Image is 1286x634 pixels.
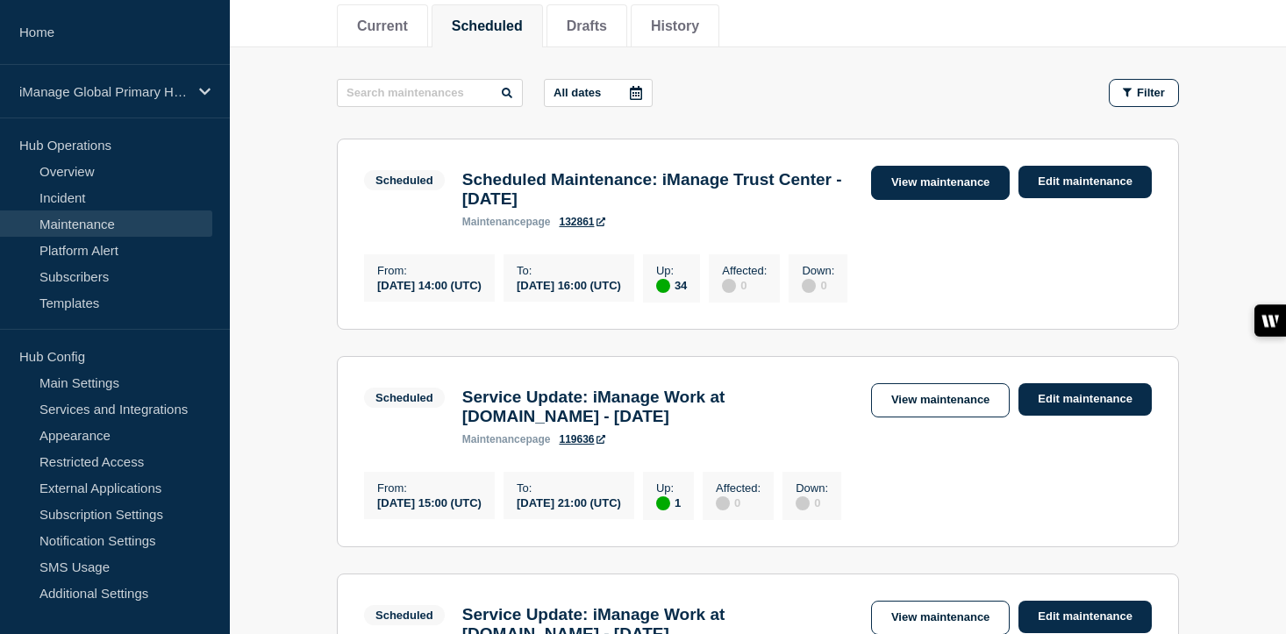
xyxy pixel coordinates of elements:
[722,279,736,293] div: disabled
[656,495,681,510] div: 1
[357,18,408,34] button: Current
[656,279,670,293] div: up
[716,496,730,510] div: disabled
[462,216,526,228] span: maintenance
[559,216,604,228] a: 132861
[452,18,523,34] button: Scheduled
[1109,79,1179,107] button: Filter
[544,79,653,107] button: All dates
[377,495,482,509] div: [DATE] 15:00 (UTC)
[375,609,433,622] div: Scheduled
[559,433,604,445] a: 119636
[517,277,621,292] div: [DATE] 16:00 (UTC)
[1137,86,1165,99] span: Filter
[722,277,767,293] div: 0
[567,18,607,34] button: Drafts
[871,166,1010,200] a: View maintenance
[656,277,687,293] div: 34
[802,264,834,277] p: Down :
[375,174,433,187] div: Scheduled
[462,216,551,228] p: page
[517,264,621,277] p: To :
[1018,601,1152,633] a: Edit maintenance
[1018,166,1152,198] a: Edit maintenance
[802,279,816,293] div: disabled
[377,481,482,495] p: From :
[651,18,699,34] button: History
[871,383,1010,417] a: View maintenance
[802,277,834,293] div: 0
[517,481,621,495] p: To :
[337,79,523,107] input: Search maintenances
[377,277,482,292] div: [DATE] 14:00 (UTC)
[656,481,681,495] p: Up :
[517,495,621,509] div: [DATE] 21:00 (UTC)
[716,481,761,495] p: Affected :
[462,170,854,209] h3: Scheduled Maintenance: iManage Trust Center - [DATE]
[1018,383,1152,416] a: Edit maintenance
[462,433,551,445] p: page
[375,391,433,404] div: Scheduled
[19,84,188,99] p: iManage Global Primary Hub
[554,86,601,99] p: All dates
[656,264,687,277] p: Up :
[722,264,767,277] p: Affected :
[377,264,482,277] p: From :
[462,388,854,426] h3: Service Update: iManage Work at [DOMAIN_NAME] - [DATE]
[796,495,828,510] div: 0
[796,496,810,510] div: disabled
[656,496,670,510] div: up
[716,495,761,510] div: 0
[796,481,828,495] p: Down :
[462,433,526,445] span: maintenance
